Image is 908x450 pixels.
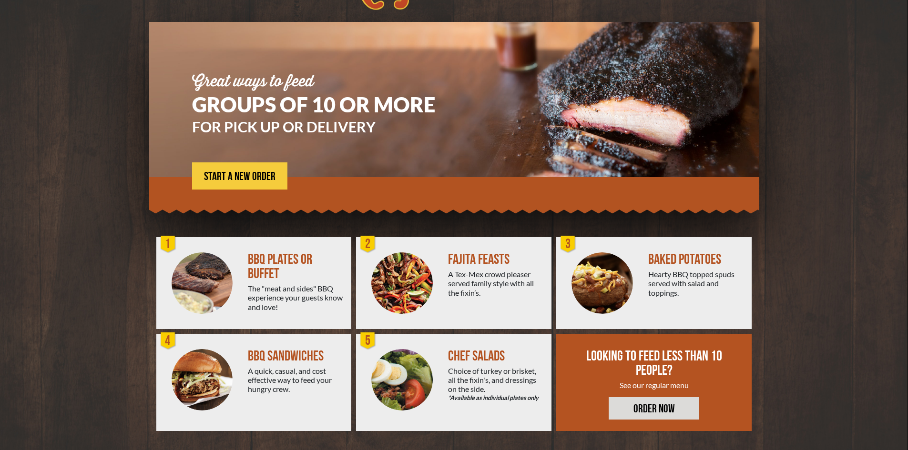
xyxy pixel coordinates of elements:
[192,162,287,190] a: START A NEW ORDER
[172,349,233,410] img: PEJ-BBQ-Sandwich.png
[192,120,464,134] h3: FOR PICK UP OR DELIVERY
[159,235,178,254] div: 1
[448,366,544,403] div: Choice of turkey or brisket, all the fixin's, and dressings on the side.
[204,171,275,182] span: START A NEW ORDER
[172,252,233,314] img: PEJ-BBQ-Buffet.png
[448,393,544,402] em: *Available as individual plates only
[358,331,377,350] div: 5
[248,252,344,281] div: BBQ PLATES OR BUFFET
[371,252,433,314] img: PEJ-Fajitas.png
[248,349,344,363] div: BBQ SANDWICHES
[571,252,633,314] img: PEJ-Baked-Potato.png
[448,270,544,297] div: A Tex-Mex crowd pleaser served family style with all the fixin’s.
[648,252,744,267] div: BAKED POTATOES
[371,349,433,410] img: Salad-Circle.png
[192,74,464,90] div: Great ways to feed
[248,366,344,394] div: A quick, casual, and cost effective way to feed your hungry crew.
[448,349,544,363] div: CHEF SALADS
[585,349,724,378] div: LOOKING TO FEED LESS THAN 10 PEOPLE?
[159,331,178,350] div: 4
[648,270,744,297] div: Hearty BBQ topped spuds served with salad and toppings.
[448,252,544,267] div: FAJITA FEASTS
[609,397,699,420] a: ORDER NOW
[358,235,377,254] div: 2
[248,284,344,311] div: The "meat and sides" BBQ experience your guests know and love!
[192,94,464,115] h1: GROUPS OF 10 OR MORE
[559,235,578,254] div: 3
[585,380,724,390] div: See our regular menu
